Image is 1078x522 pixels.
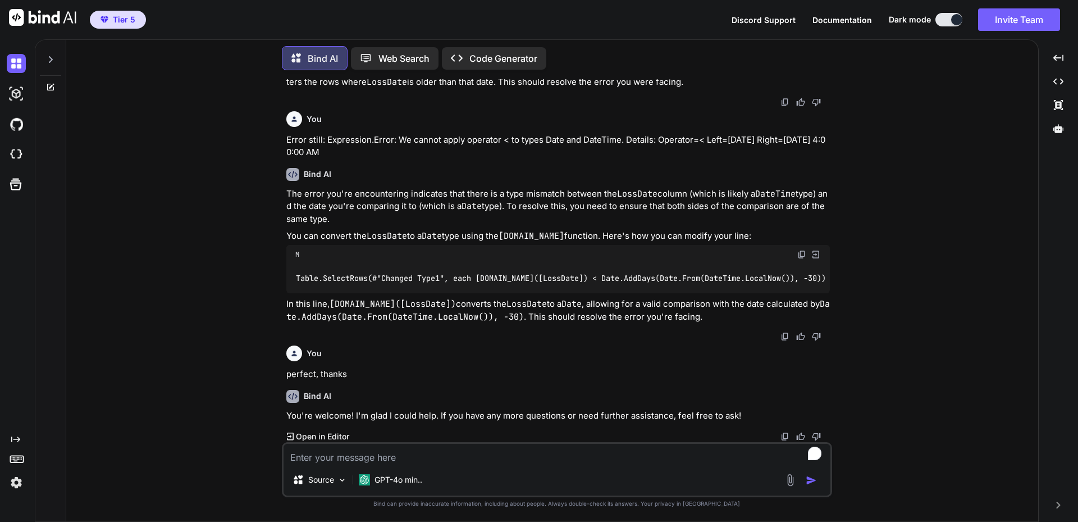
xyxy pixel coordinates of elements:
img: like [796,432,805,441]
img: Bind AI [9,9,76,26]
button: Invite Team [978,8,1060,31]
code: Date [561,298,582,310]
code: [DOMAIN_NAME] [499,230,564,242]
img: darkAi-studio [7,84,26,103]
h6: Bind AI [304,169,331,180]
p: Source [308,474,334,485]
img: copy [780,332,789,341]
code: LossDate [506,298,547,310]
img: like [796,332,805,341]
p: Open in Editor [296,431,349,442]
img: icon [806,475,817,486]
img: premium [101,16,108,23]
p: You're welcome! I'm glad I could help. If you have any more questions or need further assistance,... [286,410,830,423]
img: copy [780,98,789,107]
code: DateTime [755,188,796,199]
span: Tier 5 [113,14,135,25]
h6: You [307,348,322,359]
h6: You [307,114,322,125]
button: Discord Support [732,14,796,26]
p: Code Generator [469,52,537,65]
code: LossDate [367,76,407,88]
img: Pick Models [337,475,347,485]
code: Table.SelectRows(#"Changed Type1", each [DOMAIN_NAME]([LossDate]) < Date.AddDays(Date.From(DateTi... [295,273,827,284]
span: Dark mode [889,14,931,25]
img: like [796,98,805,107]
p: Bind can provide inaccurate information, including about people. Always double-check its answers.... [282,500,832,508]
img: darkChat [7,54,26,73]
img: copy [780,432,789,441]
button: premiumTier 5 [90,11,146,29]
span: M [295,250,299,259]
img: dislike [812,332,821,341]
code: LossDate [617,188,657,199]
span: Discord Support [732,15,796,25]
button: Documentation [812,14,872,26]
p: Bind AI [308,52,338,65]
p: The error you're encountering indicates that there is a type mismatch between the column (which i... [286,188,830,226]
p: Error still: Expression.Error: We cannot apply operator < to types Date and DateTime. Details: Op... [286,134,830,159]
img: dislike [812,98,821,107]
p: GPT-4o min.. [374,474,422,485]
textarea: To enrich screen reader interactions, please activate Accessibility in Grammarly extension settings [284,444,830,464]
img: Open in Browser [811,249,821,260]
code: Date.AddDays(Date.From(DateTime.LocalNow()), -30) [286,298,830,323]
img: dislike [812,432,821,441]
code: LossDate [367,230,407,242]
code: [DOMAIN_NAME]([LossDate]) [330,298,456,310]
img: cloudideIcon [7,145,26,164]
img: attachment [784,474,797,487]
p: Web Search [378,52,430,65]
p: You can convert the to a type using the function. Here's how you can modify your line: [286,230,830,243]
img: copy [797,250,806,259]
h6: Bind AI [304,391,331,402]
p: perfect, thanks [286,368,830,381]
img: githubDark [7,115,26,134]
code: Date [462,201,482,212]
p: In this line, converts the to a , allowing for a valid comparison with the date calculated by . T... [286,298,830,323]
code: Date [422,230,442,242]
img: GPT-4o mini [359,474,370,485]
img: settings [7,473,26,492]
span: Documentation [812,15,872,25]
